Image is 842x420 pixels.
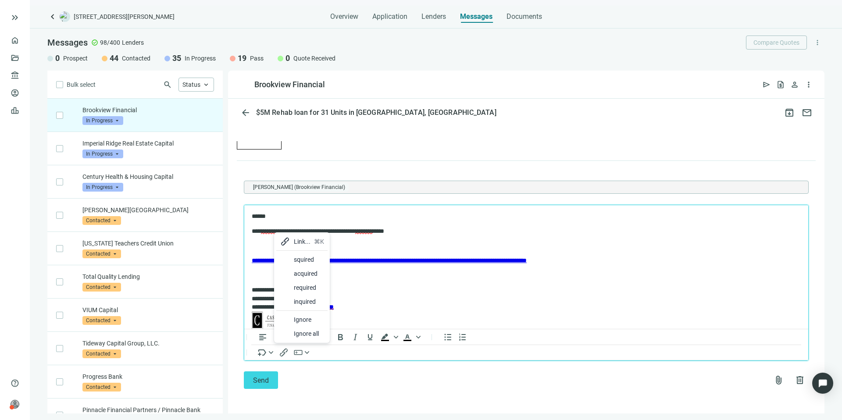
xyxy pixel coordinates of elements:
button: delete [791,371,809,389]
p: Century Health & Housing Capital [82,172,214,181]
p: VIUM Capital [82,306,214,314]
button: Numbered list [455,332,470,342]
span: Application [372,12,407,21]
button: more_vert [802,78,816,92]
div: Ignore [294,314,324,325]
a: keyboard_arrow_left [47,11,58,22]
span: send [762,80,771,89]
span: 98/400 [100,38,120,47]
button: archive [781,104,798,121]
span: search [163,80,172,89]
button: attach_file [770,371,788,389]
span: [PERSON_NAME] (Brookview Financial) [253,183,345,192]
iframe: Rich Text Area [244,205,808,329]
button: Bullet list [440,332,455,342]
span: more_vert [813,39,821,46]
span: In Progress [82,116,123,125]
div: Link... [276,235,328,249]
p: [US_STATE] Teachers Credit Union [82,239,214,248]
button: Bold [333,332,348,342]
p: Pinnacle Financial Partners / Pinnacle Bank [82,406,214,414]
div: inquired [294,296,324,307]
div: Text color Black [400,332,422,342]
span: Michael Smolkis (Brookview Financial) [250,183,349,192]
div: $5M Rehab loan for 31 Units in [GEOGRAPHIC_DATA], [GEOGRAPHIC_DATA] [254,108,498,117]
span: mail [802,107,812,118]
span: keyboard_arrow_up [202,81,210,89]
span: In Progress [82,149,123,158]
button: keyboard_double_arrow_right [10,12,20,23]
span: Messages [460,12,492,21]
span: In Progress [82,183,123,192]
p: Progress Bank [82,372,214,381]
button: Insert/edit link [276,347,291,358]
button: Align center [270,332,285,342]
span: Contacted [82,349,121,358]
span: Prospect [63,54,88,63]
span: In Progress [185,54,216,63]
span: Status [182,81,200,88]
div: Ignore [276,313,328,327]
p: Total Quality Lending [82,272,214,281]
span: Lenders [421,12,446,21]
div: Ignore all [276,327,328,341]
span: Contacted [82,216,121,225]
span: more_vert [804,80,813,89]
span: Send [253,376,269,384]
div: Brookview Financial [254,79,325,90]
span: Lenders [122,38,144,47]
button: mail [798,104,816,121]
div: Link... [294,236,310,247]
img: deal-logo [60,11,70,22]
span: Messages [47,37,88,48]
button: Insert merge tag [255,347,276,358]
div: Background color Black [378,332,400,342]
span: archive [784,107,795,118]
span: request_quote [776,80,785,89]
span: Overview [330,12,358,21]
div: Open Intercom Messenger [812,373,833,394]
button: Italic [348,332,363,342]
div: squired [276,253,328,267]
span: arrow_back [240,107,251,118]
span: account_balance [11,71,17,80]
span: 44 [110,53,118,64]
span: attach_file [774,375,784,385]
div: inquired [276,295,328,309]
span: person [790,80,799,89]
div: ⌘K [314,236,324,247]
span: Pass [250,54,264,63]
span: Contacted [82,316,121,325]
div: required [294,282,324,293]
span: help [11,379,19,388]
span: 19 [238,53,246,64]
span: Quote Received [293,54,335,63]
span: Contacted [122,54,150,63]
span: Contacted [82,283,121,292]
span: [STREET_ADDRESS][PERSON_NAME] [74,12,175,21]
button: request_quote [774,78,788,92]
body: Rich Text Area. Press ALT-0 for help. [7,7,557,126]
button: Compare Quotes [746,36,807,50]
button: Underline [363,332,378,342]
div: acquired [276,267,328,281]
button: arrow_back [237,104,254,121]
p: [PERSON_NAME][GEOGRAPHIC_DATA] [82,206,214,214]
p: Imperial Ridge Real Estate Capital [82,139,214,148]
button: more_vert [810,36,824,50]
span: Contacted [82,249,121,258]
span: Bulk select [67,80,96,89]
div: required [276,281,328,295]
button: Align left [255,332,270,342]
span: 0 [55,53,60,64]
div: squired [294,254,324,265]
button: send [760,78,774,92]
div: acquired [294,268,324,279]
span: Contacted [82,383,121,392]
button: person [788,78,802,92]
span: Documents [507,12,542,21]
button: Send [244,371,278,389]
div: Ignore all [294,328,324,339]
